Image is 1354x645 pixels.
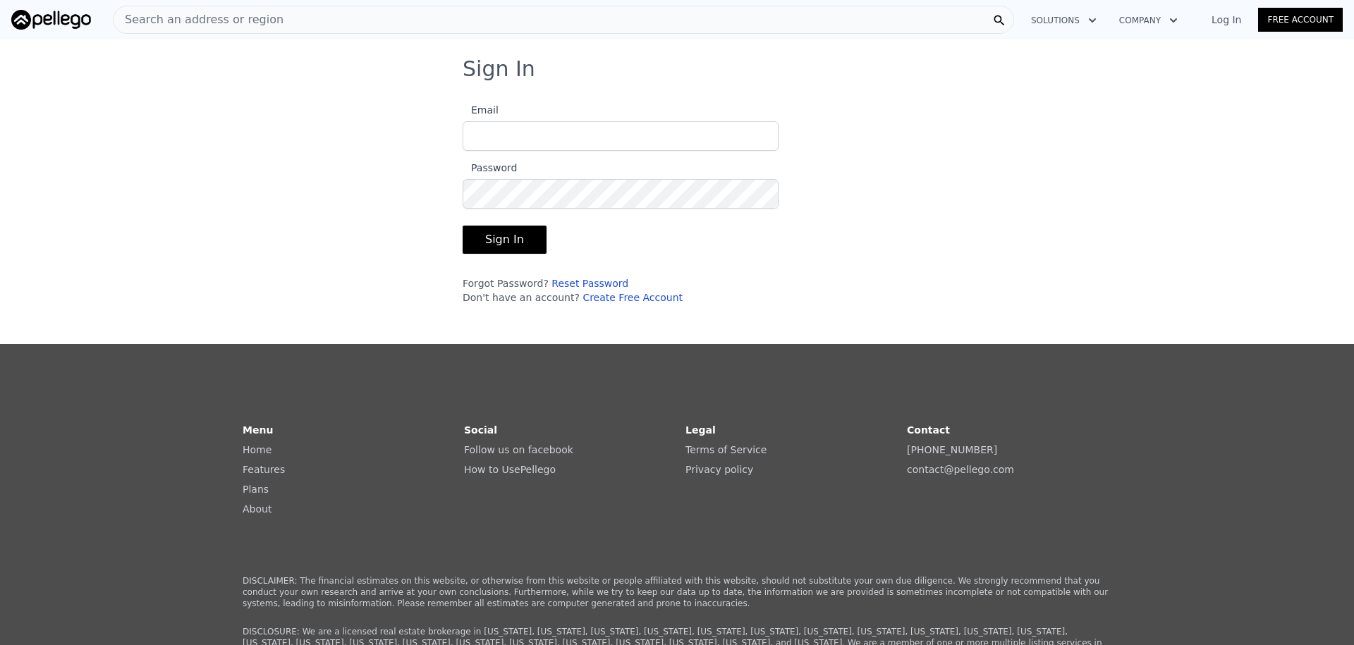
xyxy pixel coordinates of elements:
a: How to UsePellego [464,464,556,475]
span: Password [463,162,517,173]
img: Pellego [11,10,91,30]
div: Forgot Password? Don't have an account? [463,276,779,305]
button: Company [1108,8,1189,33]
a: Features [243,464,285,475]
a: Home [243,444,272,455]
a: Create Free Account [583,292,683,303]
a: [PHONE_NUMBER] [907,444,997,455]
input: Password [463,179,779,209]
a: Reset Password [551,278,628,289]
a: Terms of Service [685,444,767,455]
a: Log In [1195,13,1258,27]
input: Email [463,121,779,151]
h3: Sign In [463,56,891,82]
strong: Social [464,424,497,436]
strong: Menu [243,424,273,436]
a: contact@pellego.com [907,464,1014,475]
strong: Contact [907,424,950,436]
button: Sign In [463,226,547,254]
strong: Legal [685,424,716,436]
span: Email [463,104,499,116]
a: Privacy policy [685,464,753,475]
span: Search an address or region [114,11,283,28]
a: Free Account [1258,8,1343,32]
p: DISCLAIMER: The financial estimates on this website, or otherwise from this website or people aff... [243,575,1111,609]
button: Solutions [1020,8,1108,33]
a: Plans [243,484,269,495]
a: About [243,503,272,515]
a: Follow us on facebook [464,444,573,455]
